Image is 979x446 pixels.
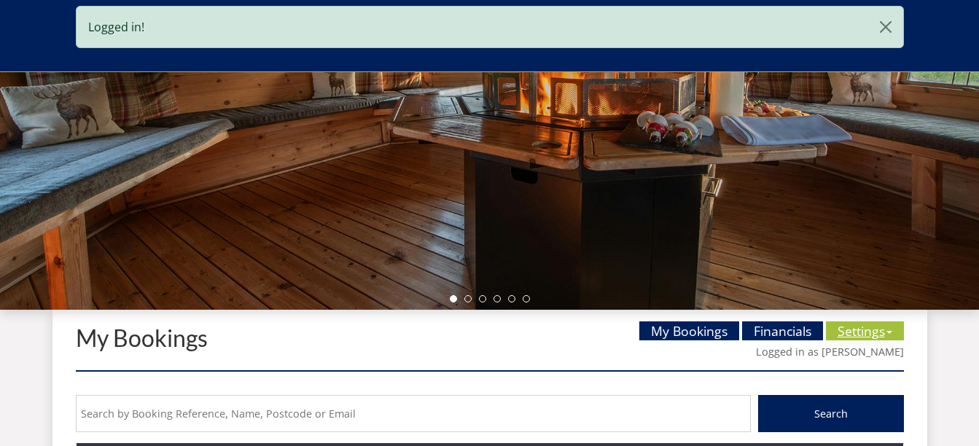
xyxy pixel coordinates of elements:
button: Search [758,395,904,432]
a: Financials [742,321,823,340]
a: Logged in as [PERSON_NAME] [756,345,904,359]
iframe: Customer reviews powered by Trustpilot [69,51,222,63]
a: My Bookings [76,324,208,352]
a: Settings [826,321,904,340]
span: Search [814,407,848,420]
a: My Bookings [639,321,739,340]
div: Logged in! [76,6,904,48]
input: Search by Booking Reference, Name, Postcode or Email [76,395,751,432]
